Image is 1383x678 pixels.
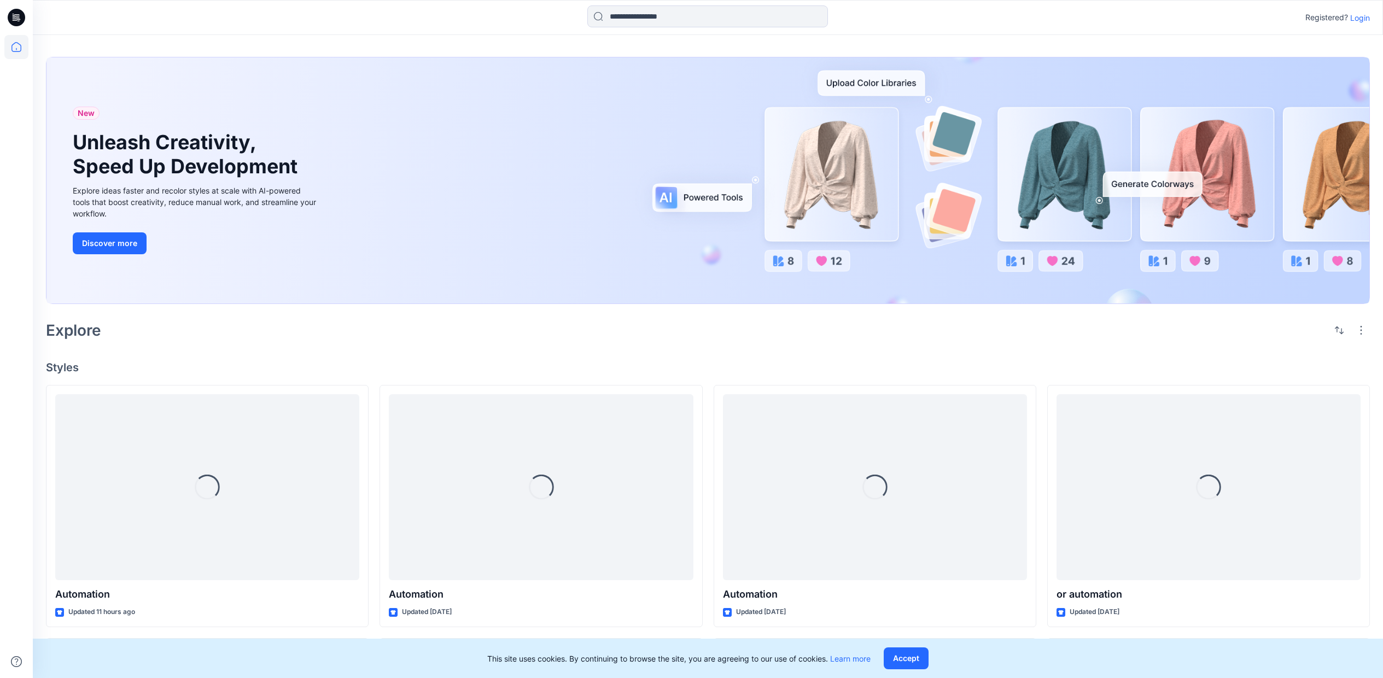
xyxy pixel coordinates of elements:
p: Automation [55,587,359,602]
p: or automation [1057,587,1361,602]
p: Automation [389,587,693,602]
h2: Explore [46,322,101,339]
button: Accept [884,647,929,669]
p: Updated 11 hours ago [68,606,135,618]
h4: Styles [46,361,1370,374]
p: Registered? [1305,11,1348,24]
p: Automation [723,587,1027,602]
p: Updated [DATE] [402,606,452,618]
p: Updated [DATE] [1070,606,1119,618]
h1: Unleash Creativity, Speed Up Development [73,131,302,178]
a: Learn more [830,654,871,663]
div: Explore ideas faster and recolor styles at scale with AI-powered tools that boost creativity, red... [73,185,319,219]
button: Discover more [73,232,147,254]
p: Login [1350,12,1370,24]
p: Updated [DATE] [736,606,786,618]
a: Discover more [73,232,319,254]
span: New [78,107,95,120]
p: This site uses cookies. By continuing to browse the site, you are agreeing to our use of cookies. [487,653,871,664]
